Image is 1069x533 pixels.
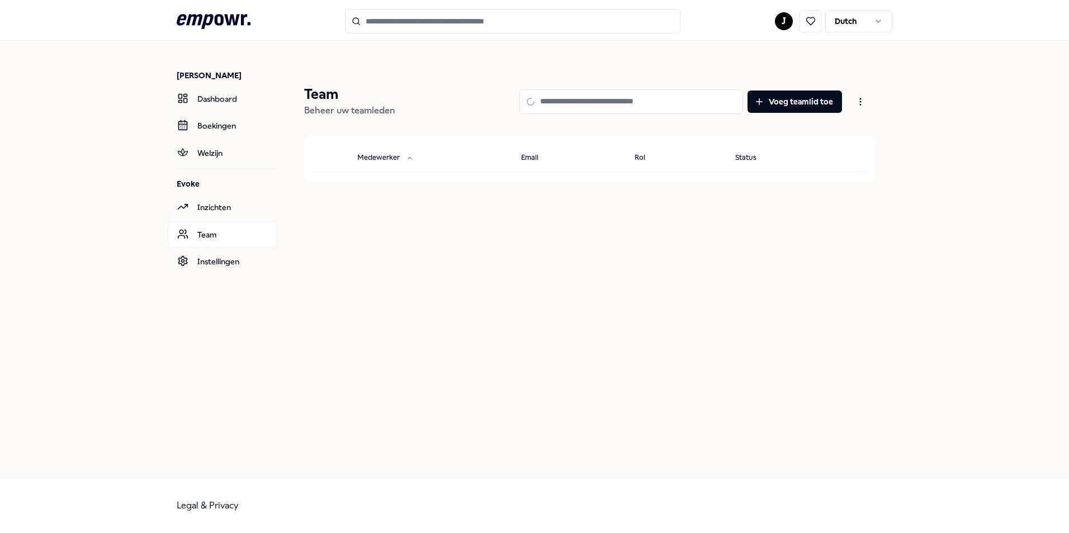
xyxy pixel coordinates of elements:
[168,140,277,166] a: Welzijn
[304,105,395,116] span: Beheer uw teamleden
[304,85,395,103] p: Team
[748,91,842,113] button: Voeg teamlid toe
[726,147,779,169] button: Status
[177,500,239,511] a: Legal & Privacy
[348,147,422,169] button: Medewerker
[775,12,793,30] button: J
[168,248,277,275] a: Instellingen
[177,70,277,81] p: [PERSON_NAME]
[168,85,277,112] a: Dashboard
[512,147,561,169] button: Email
[168,221,277,248] a: Team
[168,194,277,221] a: Inzichten
[345,9,680,34] input: Search for products, categories or subcategories
[626,147,668,169] button: Rol
[177,178,277,189] p: Evoke
[846,91,874,113] button: Open menu
[168,112,277,139] a: Boekingen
